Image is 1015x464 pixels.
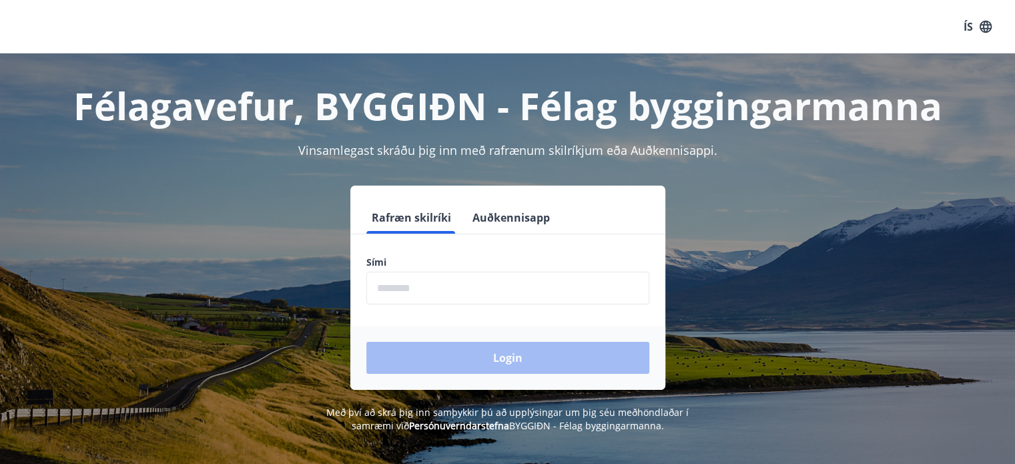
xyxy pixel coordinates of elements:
[366,202,456,234] button: Rafræn skilríki
[956,15,999,39] button: ÍS
[43,80,972,131] h1: Félagavefur, BYGGIÐN - Félag byggingarmanna
[298,142,717,158] span: Vinsamlegast skráðu þig inn með rafrænum skilríkjum eða Auðkennisappi.
[366,256,649,269] label: Sími
[326,406,689,432] span: Með því að skrá þig inn samþykkir þú að upplýsingar um þig séu meðhöndlaðar í samræmi við BYGGIÐN...
[409,419,509,432] a: Persónuverndarstefna
[467,202,555,234] button: Auðkennisapp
